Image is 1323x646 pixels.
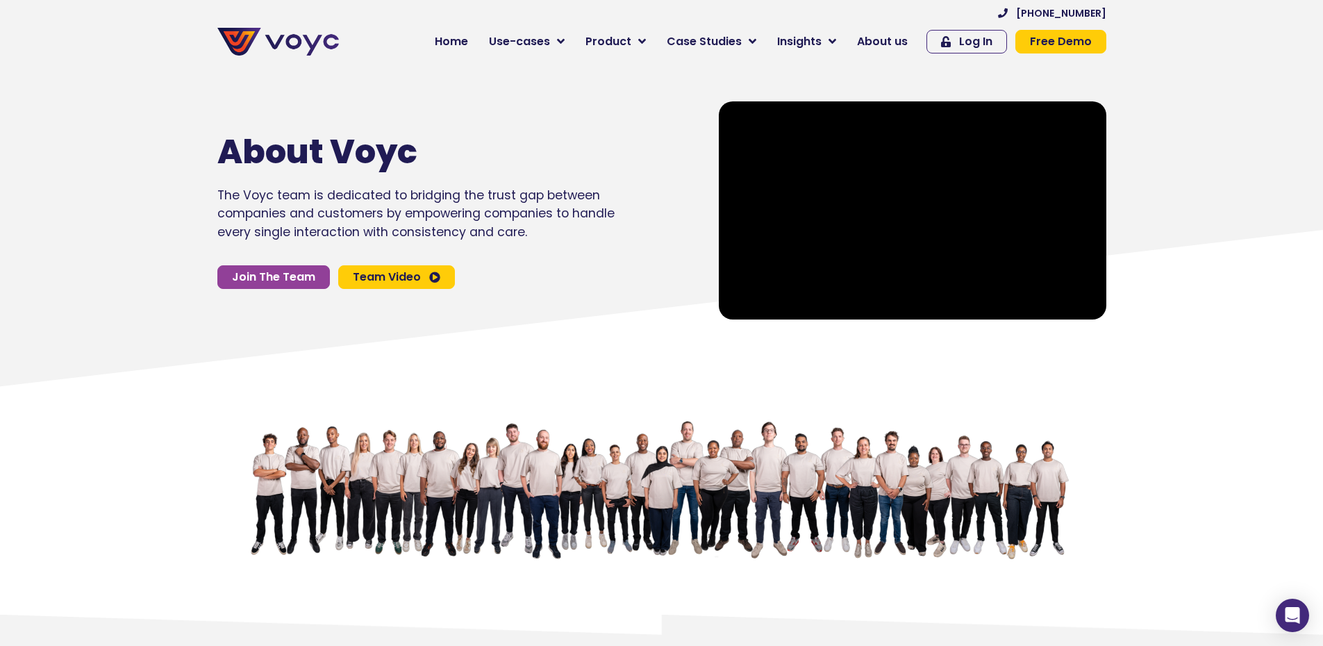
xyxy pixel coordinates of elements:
a: Log In [926,30,1007,53]
span: Product [585,33,631,50]
div: Open Intercom Messenger [1276,599,1309,632]
a: [PHONE_NUMBER] [998,8,1106,18]
a: Team Video [338,265,455,289]
a: Insights [767,28,847,56]
h1: About Voyc [217,132,573,172]
a: Use-cases [479,28,575,56]
img: voyc-full-logo [217,28,339,56]
span: Log In [959,36,992,47]
a: Product [575,28,656,56]
span: Team Video [353,272,421,283]
span: Insights [777,33,822,50]
span: Home [435,33,468,50]
span: Free Demo [1030,36,1092,47]
span: About us [857,33,908,50]
iframe: youtube Video Player [719,101,1106,320]
span: [PHONE_NUMBER] [1016,8,1106,18]
a: Join The Team [217,265,330,289]
a: About us [847,28,918,56]
span: Use-cases [489,33,550,50]
a: Home [424,28,479,56]
a: Case Studies [656,28,767,56]
span: Join The Team [232,272,315,283]
p: The Voyc team is dedicated to bridging the trust gap between companies and customers by empowerin... [217,186,615,241]
a: Free Demo [1015,30,1106,53]
span: Case Studies [667,33,742,50]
